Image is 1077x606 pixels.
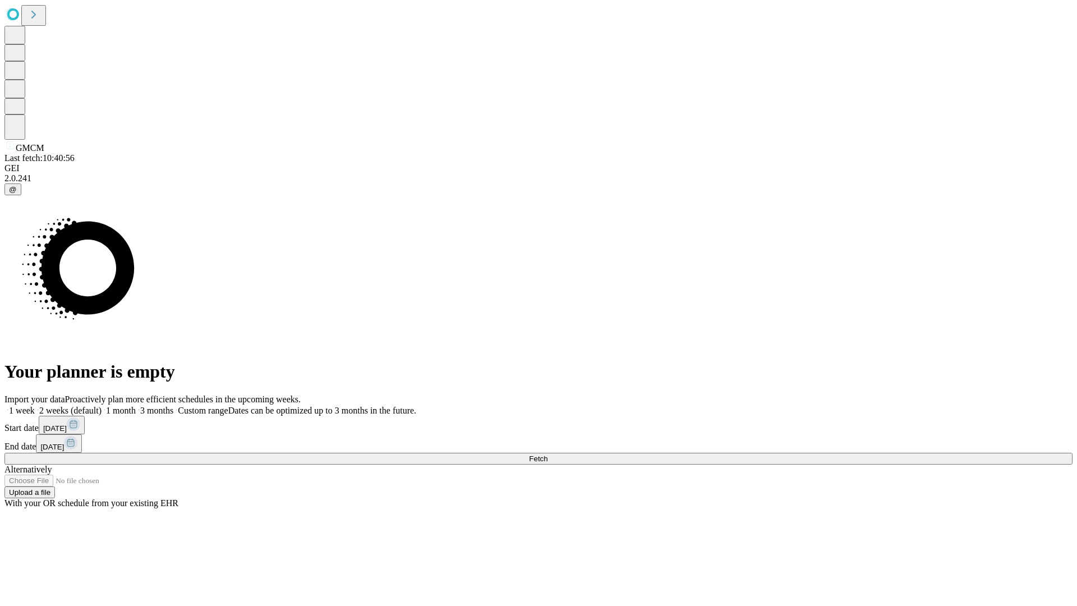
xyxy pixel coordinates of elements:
[4,394,65,404] span: Import your data
[36,434,82,453] button: [DATE]
[4,498,178,508] span: With your OR schedule from your existing EHR
[140,406,173,415] span: 3 months
[106,406,136,415] span: 1 month
[178,406,228,415] span: Custom range
[39,406,102,415] span: 2 weeks (default)
[4,173,1073,183] div: 2.0.241
[4,434,1073,453] div: End date
[4,183,21,195] button: @
[4,465,52,474] span: Alternatively
[4,163,1073,173] div: GEI
[43,424,67,433] span: [DATE]
[4,416,1073,434] div: Start date
[228,406,416,415] span: Dates can be optimized up to 3 months in the future.
[4,361,1073,382] h1: Your planner is empty
[4,453,1073,465] button: Fetch
[16,143,44,153] span: GMCM
[529,454,547,463] span: Fetch
[9,185,17,194] span: @
[65,394,301,404] span: Proactively plan more efficient schedules in the upcoming weeks.
[4,486,55,498] button: Upload a file
[39,416,85,434] button: [DATE]
[9,406,35,415] span: 1 week
[40,443,64,451] span: [DATE]
[4,153,75,163] span: Last fetch: 10:40:56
